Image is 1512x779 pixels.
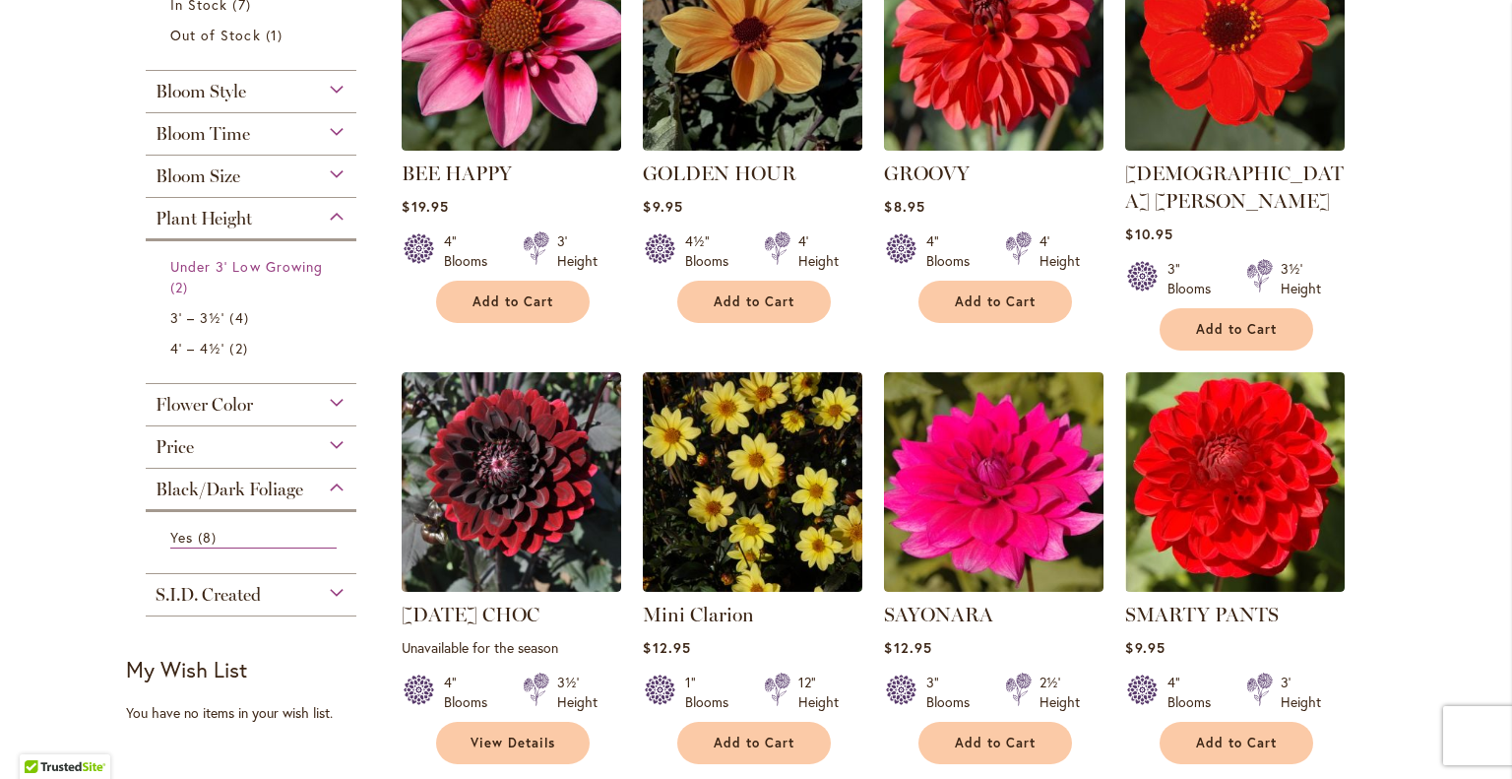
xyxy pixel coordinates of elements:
[156,208,252,229] span: Plant Height
[402,638,621,657] p: Unavailable for the season
[1281,259,1321,298] div: 3½' Height
[156,81,246,102] span: Bloom Style
[677,281,831,323] button: Add to Cart
[557,231,598,271] div: 3' Height
[402,197,448,216] span: $19.95
[170,339,224,357] span: 4' – 4½'
[170,308,224,327] span: 3' – 3½'
[444,231,499,271] div: 4" Blooms
[714,293,794,310] span: Add to Cart
[402,603,539,626] a: [DATE] CHOC
[1196,321,1277,338] span: Add to Cart
[229,307,253,328] span: 4
[1039,673,1080,712] div: 2½' Height
[170,338,337,358] a: 4' – 4½' 2
[170,528,193,547] span: Yes
[643,603,754,626] a: Mini Clarion
[229,338,252,358] span: 2
[643,372,862,592] img: Mini Clarion
[1125,225,1172,243] span: $10.95
[444,673,499,712] div: 4" Blooms
[170,257,323,276] span: Under 3' Low Growing
[126,655,247,683] strong: My Wish List
[884,136,1103,155] a: GROOVY
[198,527,221,548] span: 8
[156,394,253,416] span: Flower Color
[884,577,1103,596] a: SAYONARA
[643,197,682,216] span: $9.95
[685,673,740,712] div: 1" Blooms
[402,162,512,185] a: BEE HAPPY
[170,26,261,44] span: Out of Stock
[643,577,862,596] a: Mini Clarion
[685,231,740,271] div: 4½" Blooms
[266,25,287,45] span: 1
[926,231,981,271] div: 4" Blooms
[156,584,261,606] span: S.I.D. Created
[126,703,389,723] div: You have no items in your wish list.
[170,307,337,328] a: 3' – 3½' 4
[884,638,931,657] span: $12.95
[677,722,831,764] button: Add to Cart
[884,162,970,185] a: GROOVY
[1125,603,1279,626] a: SMARTY PANTS
[557,673,598,712] div: 3½' Height
[1167,259,1223,298] div: 3" Blooms
[156,479,303,500] span: Black/Dark Foliage
[955,293,1036,310] span: Add to Cart
[156,165,240,187] span: Bloom Size
[402,577,621,596] a: KARMA CHOC
[436,281,590,323] button: Add to Cart
[170,277,193,297] span: 2
[918,281,1072,323] button: Add to Cart
[918,722,1072,764] button: Add to Cart
[170,256,337,297] a: Under 3' Low Growing 2
[643,162,796,185] a: GOLDEN HOUR
[926,673,981,712] div: 3" Blooms
[1125,162,1344,213] a: [DEMOGRAPHIC_DATA] [PERSON_NAME]
[643,638,690,657] span: $12.95
[714,735,794,751] span: Add to Cart
[798,673,839,712] div: 12" Height
[1281,673,1321,712] div: 3' Height
[1196,735,1277,751] span: Add to Cart
[1125,372,1345,592] img: SMARTY PANTS
[471,735,555,751] span: View Details
[402,136,621,155] a: BEE HAPPY
[1125,136,1345,155] a: JAPANESE BISHOP
[1167,673,1223,712] div: 4" Blooms
[170,527,337,549] a: Yes 8
[798,231,839,271] div: 4' Height
[884,372,1103,592] img: SAYONARA
[436,722,590,764] a: View Details
[1160,308,1313,351] button: Add to Cart
[472,293,553,310] span: Add to Cart
[15,709,70,764] iframe: Launch Accessibility Center
[884,197,924,216] span: $8.95
[1125,638,1165,657] span: $9.95
[402,372,621,592] img: KARMA CHOC
[884,603,993,626] a: SAYONARA
[1039,231,1080,271] div: 4' Height
[1125,577,1345,596] a: SMARTY PANTS
[170,25,337,45] a: Out of Stock 1
[1160,722,1313,764] button: Add to Cart
[955,735,1036,751] span: Add to Cart
[156,436,194,458] span: Price
[643,136,862,155] a: Golden Hour
[156,123,250,145] span: Bloom Time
